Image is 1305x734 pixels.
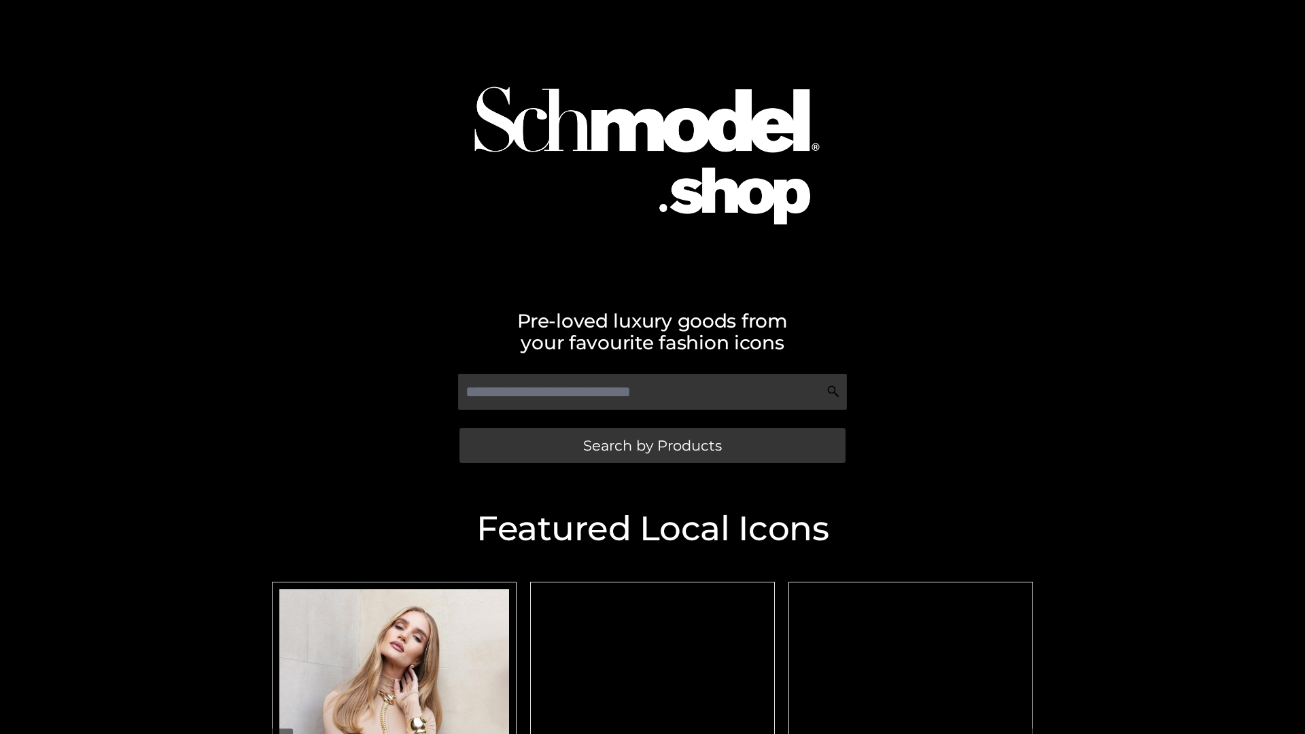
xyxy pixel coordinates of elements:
a: Search by Products [459,428,846,463]
span: Search by Products [583,438,722,453]
h2: Pre-loved luxury goods from your favourite fashion icons [265,310,1040,353]
img: Search Icon [826,385,840,398]
h2: Featured Local Icons​ [265,512,1040,546]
